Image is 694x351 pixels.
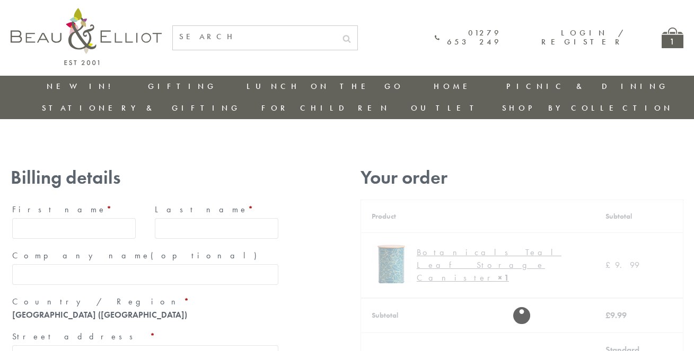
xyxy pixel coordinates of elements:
label: Street address [12,328,278,345]
h3: Your order [361,167,683,188]
h3: Billing details [11,167,280,188]
strong: [GEOGRAPHIC_DATA] ([GEOGRAPHIC_DATA]) [12,309,187,320]
label: Country / Region [12,293,278,310]
a: New in! [47,81,118,92]
input: SEARCH [173,26,336,48]
label: Last name [155,201,278,218]
a: Lunch On The Go [247,81,403,92]
img: logo [11,8,162,65]
a: 1 [662,28,683,48]
a: Gifting [148,81,217,92]
label: Company name [12,247,278,264]
a: Stationery & Gifting [42,103,241,113]
a: Outlet [411,103,481,113]
a: For Children [261,103,390,113]
a: Home [434,81,476,92]
a: Login / Register [541,28,625,47]
label: First name [12,201,136,218]
span: (optional) [151,250,263,261]
a: 01279 653 249 [435,29,502,47]
a: Shop by collection [502,103,673,113]
a: Picnic & Dining [506,81,669,92]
